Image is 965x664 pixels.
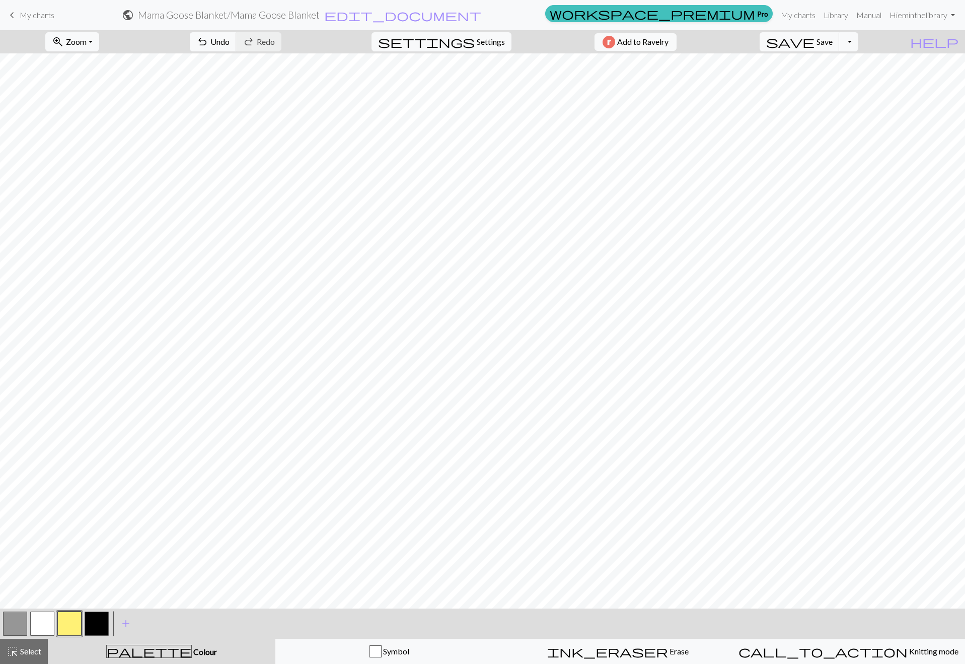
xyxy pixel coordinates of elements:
span: Zoom [66,37,87,46]
span: Undo [210,37,230,46]
span: add [120,617,132,631]
button: Undo [190,32,237,51]
button: Erase [503,639,732,664]
span: Symbol [382,646,409,656]
button: Knitting mode [732,639,965,664]
button: SettingsSettings [372,32,511,51]
a: Hieminthelibrary [885,5,959,25]
span: Save [816,37,833,46]
span: call_to_action [738,644,908,658]
span: palette [107,644,191,658]
button: Zoom [45,32,99,51]
a: Pro [545,5,773,22]
span: public [122,8,134,22]
button: Symbol [275,639,504,664]
span: undo [196,35,208,49]
span: workspace_premium [550,7,755,21]
span: save [766,35,814,49]
span: My charts [20,10,54,20]
img: Ravelry [603,36,615,48]
a: My charts [6,7,54,24]
span: help [910,35,958,49]
span: ink_eraser [547,644,668,658]
i: Settings [378,36,475,48]
button: Save [760,32,840,51]
span: highlight_alt [7,644,19,658]
h2: Mama Goose Blanket / Mama Goose Blanket [138,9,320,21]
button: Add to Ravelry [595,33,677,51]
a: Library [820,5,852,25]
span: Colour [192,647,217,656]
span: Add to Ravelry [617,36,669,48]
a: Manual [852,5,885,25]
a: My charts [777,5,820,25]
span: Knitting mode [908,646,958,656]
button: Colour [48,639,275,664]
span: settings [378,35,475,49]
span: zoom_in [52,35,64,49]
span: Settings [477,36,505,48]
span: keyboard_arrow_left [6,8,18,22]
span: edit_document [324,8,481,22]
span: Select [19,646,41,656]
span: Erase [668,646,689,656]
